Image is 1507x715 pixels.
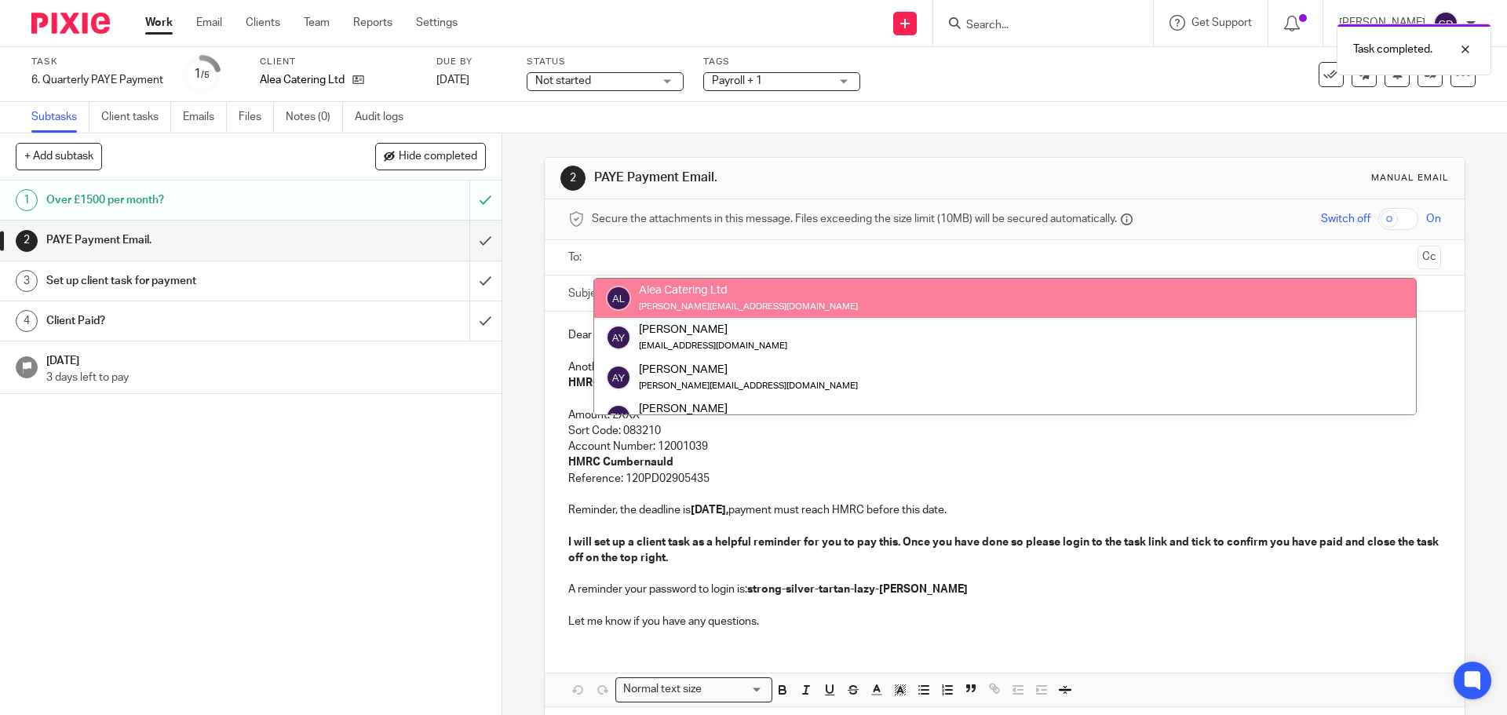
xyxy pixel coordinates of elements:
[568,327,1440,343] p: Dear [PERSON_NAME]
[183,102,227,133] a: Emails
[145,15,173,31] a: Work
[31,56,163,68] label: Task
[639,381,858,390] small: [PERSON_NAME][EMAIL_ADDRESS][DOMAIN_NAME]
[436,75,469,86] span: [DATE]
[619,681,705,698] span: Normal text size
[606,325,631,350] img: svg%3E
[46,188,318,212] h1: Over £1500 per month?
[639,341,787,350] small: [EMAIL_ADDRESS][DOMAIN_NAME]
[46,309,318,333] h1: Client Paid?
[194,65,210,83] div: 1
[639,302,858,311] small: [PERSON_NAME][EMAIL_ADDRESS][DOMAIN_NAME]
[568,471,1440,487] p: Reference: 120PD02905435
[31,102,89,133] a: Subtasks
[1353,42,1432,57] p: Task completed.
[568,286,609,301] label: Subject:
[46,269,318,293] h1: Set up client task for payment
[703,56,860,68] label: Tags
[691,505,728,516] strong: [DATE],
[568,457,673,468] strong: HMRC Cumbernauld
[568,582,1440,597] p: A reminder your password to login is:
[568,423,1440,439] p: Sort Code: 083210
[639,361,858,377] div: [PERSON_NAME]
[31,13,110,34] img: Pixie
[712,75,762,86] span: Payroll + 1
[355,102,415,133] a: Audit logs
[560,166,586,191] div: 2
[246,15,280,31] a: Clients
[16,310,38,332] div: 4
[16,189,38,211] div: 1
[568,614,1440,629] p: Let me know if you have any questions.
[16,230,38,252] div: 2
[201,71,210,79] small: /5
[46,349,486,369] h1: [DATE]
[592,211,1117,227] span: Secure the attachments in this message. Files exceeding the size limit (10MB) will be secured aut...
[568,407,1440,423] p: Amount: £XXX
[1371,172,1449,184] div: Manual email
[16,270,38,292] div: 3
[196,15,222,31] a: Email
[606,404,631,429] img: svg%3E
[639,283,858,298] div: Alea Catering Ltd
[594,170,1038,186] h1: PAYE Payment Email.
[260,56,417,68] label: Client
[101,102,171,133] a: Client tasks
[606,286,631,311] img: svg%3E
[1418,246,1441,269] button: Cc
[353,15,392,31] a: Reports
[416,15,458,31] a: Settings
[639,401,858,417] div: [PERSON_NAME]
[568,359,1440,392] p: Another payroll quarter has ended and as such the following payment needs to be made for Employer...
[46,228,318,252] h1: PAYE Payment Email.
[606,365,631,390] img: svg%3E
[304,15,330,31] a: Team
[399,151,477,163] span: Hide completed
[527,56,684,68] label: Status
[375,143,486,170] button: Hide completed
[747,584,968,595] strong: strong-silver-tartan-lazy-[PERSON_NAME]
[1426,211,1441,227] span: On
[639,322,787,337] div: [PERSON_NAME]
[1321,211,1370,227] span: Switch off
[16,143,102,170] button: + Add subtask
[260,72,345,88] p: Alea Catering Ltd
[286,102,343,133] a: Notes (0)
[706,681,763,698] input: Search for option
[436,56,507,68] label: Due by
[568,537,1441,564] strong: I will set up a client task as a helpful reminder for you to pay this. Once you have done so plea...
[239,102,274,133] a: Files
[31,72,163,88] div: 6. Quarterly PAYE Payment
[535,75,591,86] span: Not started
[1433,11,1458,36] img: svg%3E
[568,502,1440,518] p: Reminder, the deadline is payment must reach HMRC before this date.
[568,250,586,265] label: To:
[46,370,486,385] p: 3 days left to pay
[615,677,772,702] div: Search for option
[568,439,1440,454] p: Account Number: 12001039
